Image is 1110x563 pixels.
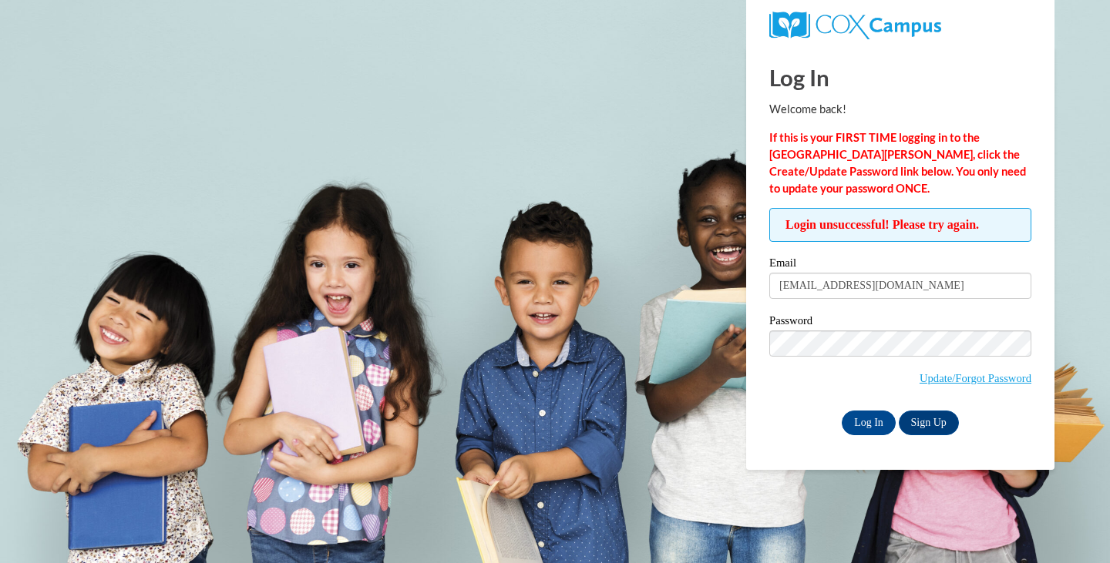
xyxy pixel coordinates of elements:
[769,315,1031,330] label: Password
[769,131,1026,195] strong: If this is your FIRST TIME logging in to the [GEOGRAPHIC_DATA][PERSON_NAME], click the Create/Upd...
[769,101,1031,118] p: Welcome back!
[920,372,1031,384] a: Update/Forgot Password
[769,18,941,31] a: COX Campus
[842,411,896,435] input: Log In
[769,12,941,39] img: COX Campus
[769,208,1031,242] span: Login unsuccessful! Please try again.
[769,257,1031,273] label: Email
[899,411,959,435] a: Sign Up
[769,62,1031,93] h1: Log In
